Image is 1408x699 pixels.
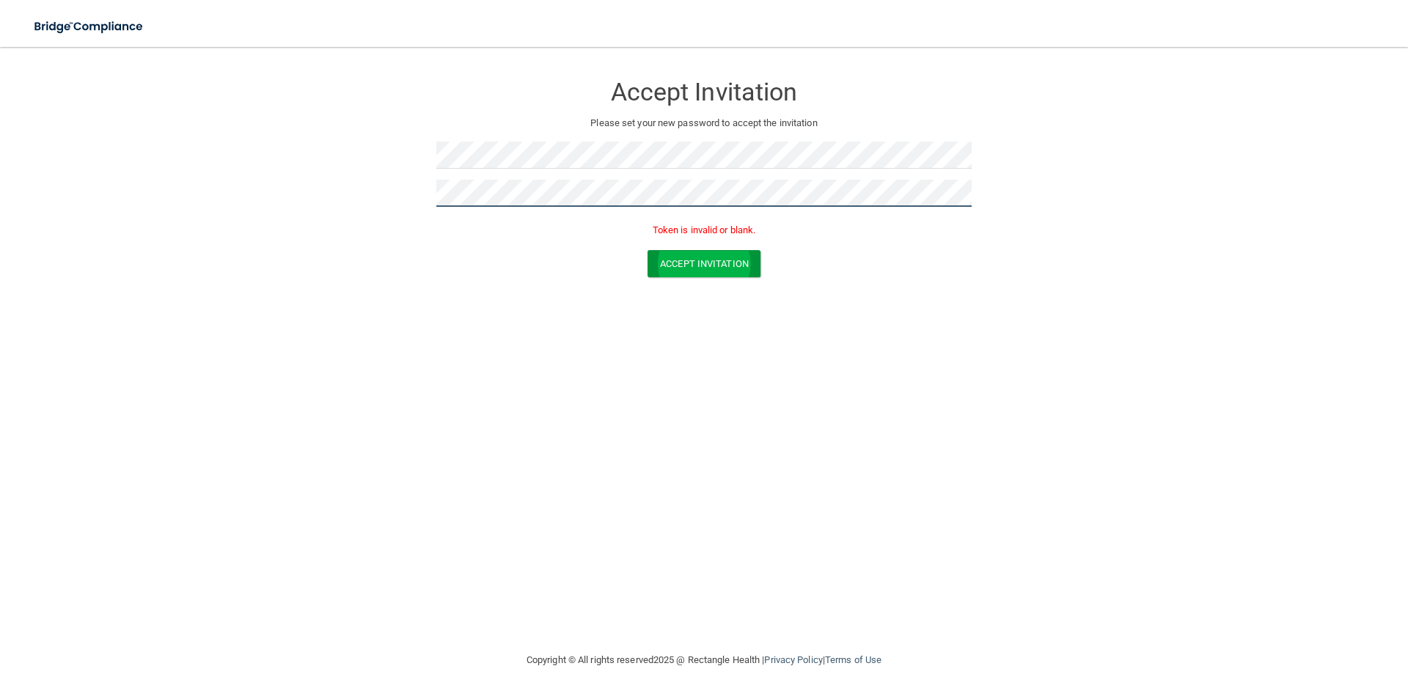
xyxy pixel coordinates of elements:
[436,222,972,239] p: Token is invalid or blank.
[447,114,961,132] p: Please set your new password to accept the invitation
[22,12,157,42] img: bridge_compliance_login_screen.278c3ca4.svg
[436,637,972,684] div: Copyright © All rights reserved 2025 @ Rectangle Health | |
[436,78,972,106] h3: Accept Invitation
[825,654,881,665] a: Terms of Use
[764,654,822,665] a: Privacy Policy
[648,250,760,277] button: Accept Invitation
